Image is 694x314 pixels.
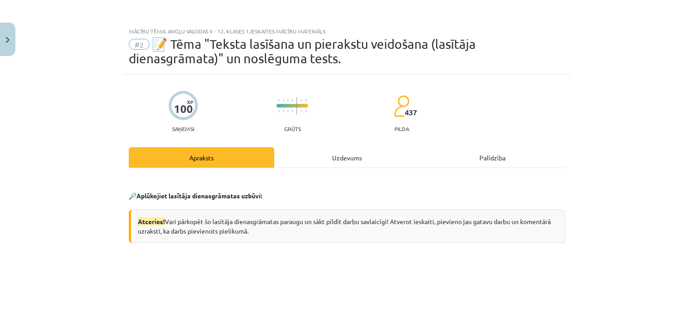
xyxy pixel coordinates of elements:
div: Palīdzība [420,147,565,168]
span: 437 [405,108,417,117]
img: icon-short-line-57e1e144782c952c97e751825c79c345078a6d821885a25fce030b3d8c18986b.svg [283,110,284,112]
img: icon-short-line-57e1e144782c952c97e751825c79c345078a6d821885a25fce030b3d8c18986b.svg [305,110,306,112]
p: Grūts [284,126,301,132]
span: Atceries! [138,217,165,225]
img: icon-short-line-57e1e144782c952c97e751825c79c345078a6d821885a25fce030b3d8c18986b.svg [305,99,306,102]
img: icon-close-lesson-0947bae3869378f0d4975bcd49f059093ad1ed9edebbc8119c70593378902aed.svg [6,37,9,43]
div: 100 [174,103,193,115]
img: icon-short-line-57e1e144782c952c97e751825c79c345078a6d821885a25fce030b3d8c18986b.svg [301,99,302,102]
p: Saņemsi [169,126,198,132]
img: students-c634bb4e5e11cddfef0936a35e636f08e4e9abd3cc4e673bd6f9a4125e45ecb1.svg [394,95,409,117]
p: 🔎 [129,191,565,201]
span: XP [187,99,193,104]
img: icon-long-line-d9ea69661e0d244f92f715978eff75569469978d946b2353a9bb055b3ed8787d.svg [296,97,297,115]
img: icon-short-line-57e1e144782c952c97e751825c79c345078a6d821885a25fce030b3d8c18986b.svg [287,110,288,112]
img: icon-short-line-57e1e144782c952c97e751825c79c345078a6d821885a25fce030b3d8c18986b.svg [283,99,284,102]
img: icon-short-line-57e1e144782c952c97e751825c79c345078a6d821885a25fce030b3d8c18986b.svg [292,99,293,102]
img: icon-short-line-57e1e144782c952c97e751825c79c345078a6d821885a25fce030b3d8c18986b.svg [292,110,293,112]
img: icon-short-line-57e1e144782c952c97e751825c79c345078a6d821885a25fce030b3d8c18986b.svg [287,99,288,102]
div: Vari pārkopēt šo lasītāja dienasgrāmatas paraugu un sākt pildīt darbu savlaicīgi! Atverot ieskait... [129,210,565,243]
div: Mācību tēma: Angļu valodas ii - 12. klases 1.ieskaites mācību materiāls [129,28,565,34]
p: pilda [394,126,409,132]
div: Apraksts [129,147,274,168]
strong: Aplūkojiet lasītāja dienasgrāmatas uzbūvi: [136,192,262,200]
span: #2 [129,39,150,50]
div: Uzdevums [274,147,420,168]
img: icon-short-line-57e1e144782c952c97e751825c79c345078a6d821885a25fce030b3d8c18986b.svg [301,110,302,112]
img: icon-short-line-57e1e144782c952c97e751825c79c345078a6d821885a25fce030b3d8c18986b.svg [278,99,279,102]
img: icon-short-line-57e1e144782c952c97e751825c79c345078a6d821885a25fce030b3d8c18986b.svg [278,110,279,112]
span: 📝 Tēma "Teksta lasīšana un pierakstu veidošana (lasītāja dienasgrāmata)" un noslēguma tests. [129,37,476,66]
